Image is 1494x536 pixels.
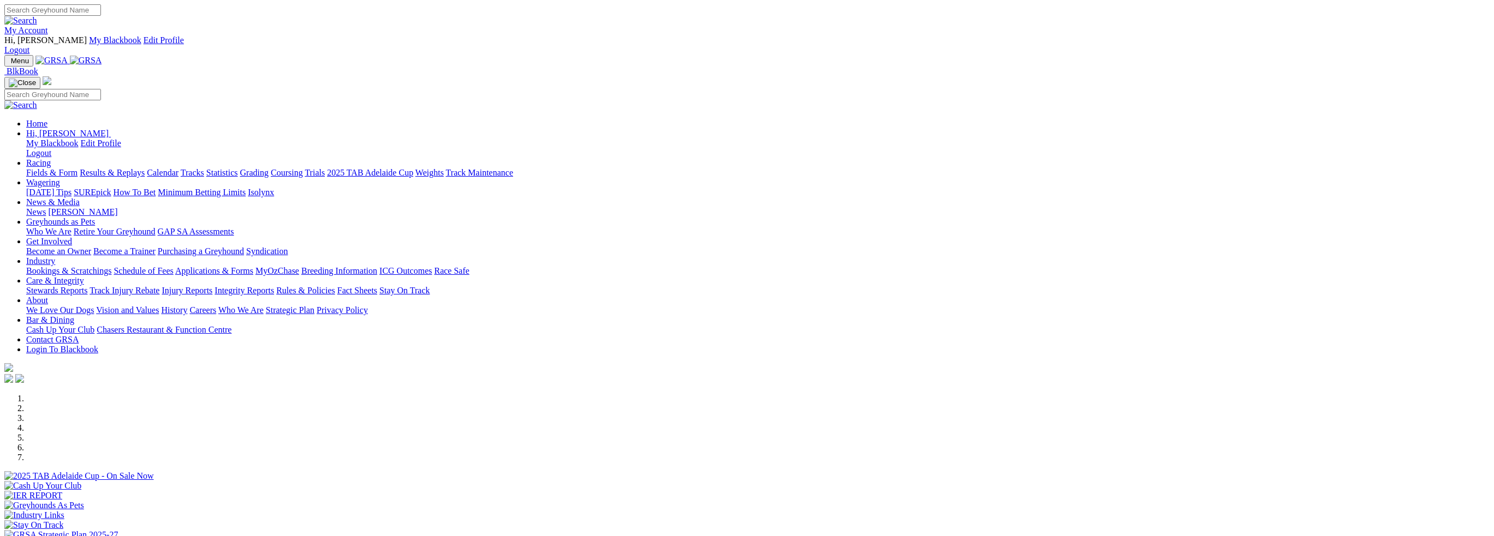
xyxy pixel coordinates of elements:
a: 2025 TAB Adelaide Cup [327,168,413,177]
a: Racing [26,158,51,167]
a: Edit Profile [144,35,184,45]
a: Integrity Reports [215,286,274,295]
a: Statistics [206,168,238,177]
button: Toggle navigation [4,77,40,89]
div: Get Involved [26,246,1490,256]
a: Chasers Restaurant & Function Centre [97,325,231,334]
a: Stay On Track [379,286,430,295]
a: News [26,207,46,216]
a: Minimum Betting Limits [158,188,246,197]
a: Grading [240,168,269,177]
a: Hi, [PERSON_NAME] [26,129,111,138]
a: Applications & Forms [175,266,253,275]
a: Who We Are [218,305,264,315]
div: Bar & Dining [26,325,1490,335]
div: News & Media [26,207,1490,217]
a: Stewards Reports [26,286,87,295]
input: Search [4,4,101,16]
a: MyOzChase [255,266,299,275]
a: Track Injury Rebate [90,286,159,295]
a: SUREpick [74,188,111,197]
a: Weights [415,168,444,177]
a: Retire Your Greyhound [74,227,156,236]
a: GAP SA Assessments [158,227,234,236]
a: Results & Replays [80,168,145,177]
a: My Blackbook [89,35,141,45]
a: About [26,296,48,305]
a: Vision and Values [96,305,159,315]
a: Logout [26,148,51,158]
img: Search [4,100,37,110]
a: Rules & Policies [276,286,335,295]
a: Login To Blackbook [26,345,98,354]
a: Become a Trainer [93,246,156,256]
input: Search [4,89,101,100]
a: Strategic Plan [266,305,314,315]
button: Toggle navigation [4,55,33,67]
a: Trials [305,168,325,177]
a: Edit Profile [81,138,121,148]
img: logo-grsa-white.png [43,76,51,85]
img: GRSA [35,56,68,65]
a: Track Maintenance [446,168,513,177]
img: Cash Up Your Club [4,481,81,491]
a: History [161,305,187,315]
a: My Blackbook [26,138,79,148]
a: Logout [4,45,29,55]
span: Hi, [PERSON_NAME] [4,35,87,45]
a: Injury Reports [162,286,212,295]
a: Home [26,119,47,128]
a: Get Involved [26,237,72,246]
a: News & Media [26,197,80,207]
a: Wagering [26,178,60,187]
a: Breeding Information [301,266,377,275]
a: Careers [189,305,216,315]
a: BlkBook [4,67,38,76]
a: Bar & Dining [26,315,74,324]
span: BlkBook [7,67,38,76]
img: Stay On Track [4,520,63,530]
a: Bookings & Scratchings [26,266,111,275]
a: ICG Outcomes [379,266,432,275]
a: [DATE] Tips [26,188,72,197]
img: GRSA [70,56,102,65]
a: Cash Up Your Club [26,325,94,334]
img: twitter.svg [15,374,24,383]
img: Close [9,79,36,87]
div: Care & Integrity [26,286,1490,296]
a: Calendar [147,168,178,177]
a: Who We Are [26,227,72,236]
div: Greyhounds as Pets [26,227,1490,237]
a: Contact GRSA [26,335,79,344]
a: Coursing [271,168,303,177]
img: Greyhounds As Pets [4,501,84,510]
div: Wagering [26,188,1490,197]
a: Isolynx [248,188,274,197]
a: Greyhounds as Pets [26,217,95,226]
a: How To Bet [114,188,156,197]
a: Schedule of Fees [114,266,173,275]
a: Fact Sheets [337,286,377,295]
a: Race Safe [434,266,469,275]
img: logo-grsa-white.png [4,363,13,372]
a: We Love Our Dogs [26,305,94,315]
a: Care & Integrity [26,276,84,285]
a: Syndication [246,246,288,256]
a: Privacy Policy [317,305,368,315]
span: Hi, [PERSON_NAME] [26,129,109,138]
div: Racing [26,168,1490,178]
div: My Account [4,35,1490,55]
div: About [26,305,1490,315]
img: Search [4,16,37,26]
a: Purchasing a Greyhound [158,246,244,256]
a: My Account [4,26,48,35]
img: IER REPORT [4,491,62,501]
a: Become an Owner [26,246,91,256]
a: Tracks [181,168,204,177]
span: Menu [11,57,29,65]
a: [PERSON_NAME] [48,207,117,216]
a: Industry [26,256,55,266]
img: Industry Links [4,510,64,520]
img: facebook.svg [4,374,13,383]
div: Industry [26,266,1490,276]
